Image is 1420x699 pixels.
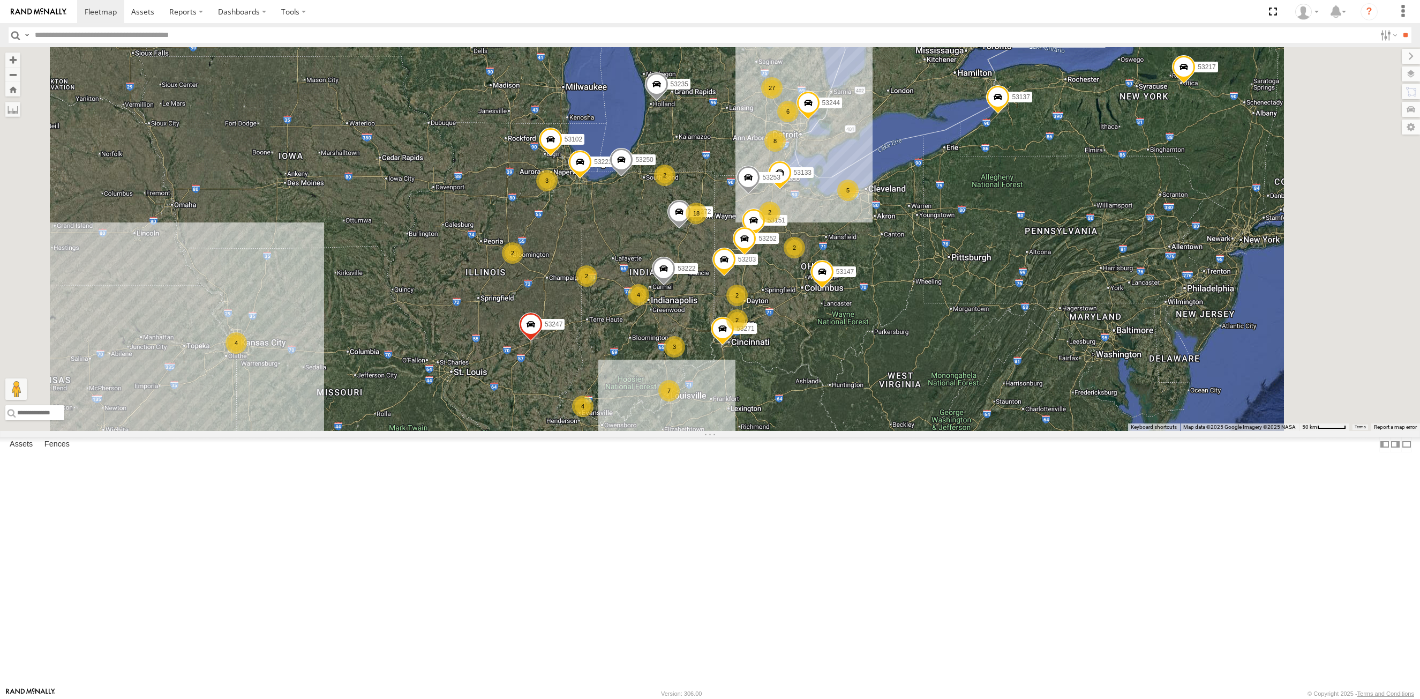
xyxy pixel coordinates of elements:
div: 2 [759,202,780,223]
label: Fences [39,437,75,452]
span: 53102 [564,136,582,143]
label: Search Query [22,27,31,43]
a: Terms (opens in new tab) [1355,425,1366,429]
span: 53133 [793,169,811,177]
span: 53272 [693,208,710,215]
div: Version: 306.00 [661,690,702,697]
span: 53222 [678,265,695,273]
span: 53247 [545,321,562,329]
div: 6 [777,101,799,122]
label: Map Settings [1402,120,1420,135]
div: 2 [502,242,523,264]
span: 53217 [1198,63,1215,71]
div: 4 [226,332,247,354]
div: Miky Transport [1291,4,1323,20]
div: 5 [837,180,859,201]
label: Search Filter Options [1376,27,1399,43]
label: Hide Summary Table [1401,437,1412,452]
div: 2 [726,309,748,331]
div: © Copyright 2025 - [1308,690,1414,697]
span: 53223 [594,159,612,166]
div: 2 [726,285,748,306]
button: Zoom Home [5,82,20,96]
span: 53147 [836,269,853,276]
span: 53203 [738,256,755,264]
div: 27 [761,77,783,99]
button: Map Scale: 50 km per 50 pixels [1299,423,1349,431]
span: 50 km [1302,424,1317,430]
span: 53235 [670,81,688,88]
label: Dock Summary Table to the Left [1379,437,1390,452]
button: Zoom in [5,53,20,67]
span: 53250 [635,156,653,163]
i: ? [1361,3,1378,20]
label: Dock Summary Table to the Right [1390,437,1401,452]
label: Measure [5,102,20,117]
button: Keyboard shortcuts [1131,423,1177,431]
div: 2 [654,165,675,186]
div: 2 [784,237,805,258]
a: Terms and Conditions [1357,690,1414,697]
div: 4 [628,284,649,306]
span: 53252 [758,235,776,242]
span: 53244 [822,100,839,107]
div: 4 [572,396,593,417]
div: 3 [664,336,685,358]
span: 53253 [762,174,780,181]
div: 3 [536,170,558,191]
img: rand-logo.svg [11,8,66,16]
span: Map data ©2025 Google Imagery ©2025 NASA [1183,424,1296,430]
span: 53271 [737,325,754,333]
div: 2 [576,265,597,287]
div: 8 [764,130,786,152]
button: Drag Pegman onto the map to open Street View [5,378,27,400]
span: 53151 [767,217,785,224]
label: Assets [4,437,38,452]
span: 53137 [1012,93,1030,101]
button: Zoom out [5,67,20,82]
div: 18 [686,203,707,224]
a: Report a map error [1374,424,1417,430]
a: Visit our Website [6,688,55,699]
div: 7 [658,380,680,401]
